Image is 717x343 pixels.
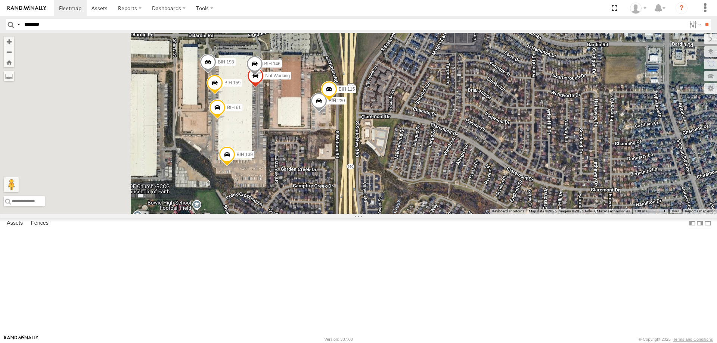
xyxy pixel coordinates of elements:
button: Map Scale: 100 m per 50 pixels [632,209,668,214]
button: Zoom Home [4,57,14,67]
label: Hide Summary Table [704,218,711,229]
a: Report a map error [685,209,715,213]
a: Terms and Conditions [673,337,713,342]
button: Keyboard shortcuts [492,209,524,214]
label: Fences [27,218,52,228]
label: Search Query [16,19,22,30]
div: Version: 307.00 [325,337,353,342]
span: Not Working [265,73,290,78]
button: Zoom in [4,37,14,47]
span: BIH 159 [224,80,240,85]
i: ? [676,2,687,14]
a: Visit our Website [4,336,38,343]
img: rand-logo.svg [7,6,46,11]
div: © Copyright 2025 - [639,337,713,342]
button: Drag Pegman onto the map to open Street View [4,177,19,192]
span: BIH 146 [264,61,280,66]
span: BIH 61 [227,105,241,110]
label: Measure [4,71,14,81]
label: Map Settings [704,83,717,94]
button: Zoom out [4,47,14,57]
span: BIH 193 [218,59,234,65]
span: Map data ©2025 Imagery ©2025 Airbus, Maxar Technologies [529,209,630,213]
a: Terms (opens in new tab) [671,210,679,213]
div: Nele . [627,3,649,14]
label: Search Filter Options [686,19,702,30]
span: BIH 115 [339,87,355,92]
span: BIH 230 [329,98,345,103]
label: Assets [3,218,27,228]
span: BIH 139 [237,152,253,157]
label: Dock Summary Table to the Left [689,218,696,229]
label: Dock Summary Table to the Right [696,218,704,229]
span: 100 m [634,209,645,213]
